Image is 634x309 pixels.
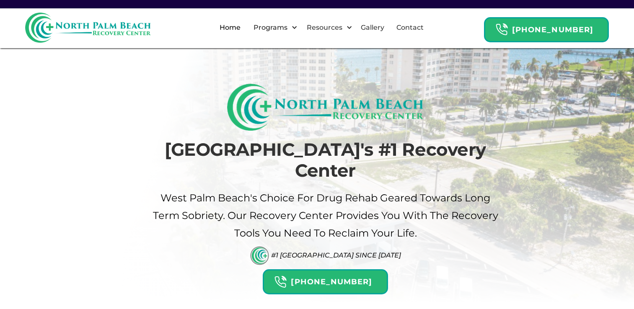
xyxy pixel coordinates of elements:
div: Programs [246,14,300,41]
a: Header Calendar Icons[PHONE_NUMBER] [263,265,388,294]
div: Resources [300,14,355,41]
a: Contact [391,14,429,41]
img: Header Calendar Icons [274,276,287,288]
div: Programs [251,23,290,33]
strong: [PHONE_NUMBER] [512,25,593,34]
a: Header Calendar Icons[PHONE_NUMBER] [484,13,609,42]
h1: [GEOGRAPHIC_DATA]'s #1 Recovery Center [152,139,499,181]
div: #1 [GEOGRAPHIC_DATA] Since [DATE] [271,251,401,259]
a: Gallery [356,14,389,41]
p: West palm beach's Choice For drug Rehab Geared Towards Long term sobriety. Our Recovery Center pr... [152,189,499,242]
strong: [PHONE_NUMBER] [291,277,372,286]
div: Resources [305,23,344,33]
a: Home [215,14,246,41]
img: Header Calendar Icons [495,23,508,36]
img: North Palm Beach Recovery Logo (Rectangle) [227,84,424,131]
